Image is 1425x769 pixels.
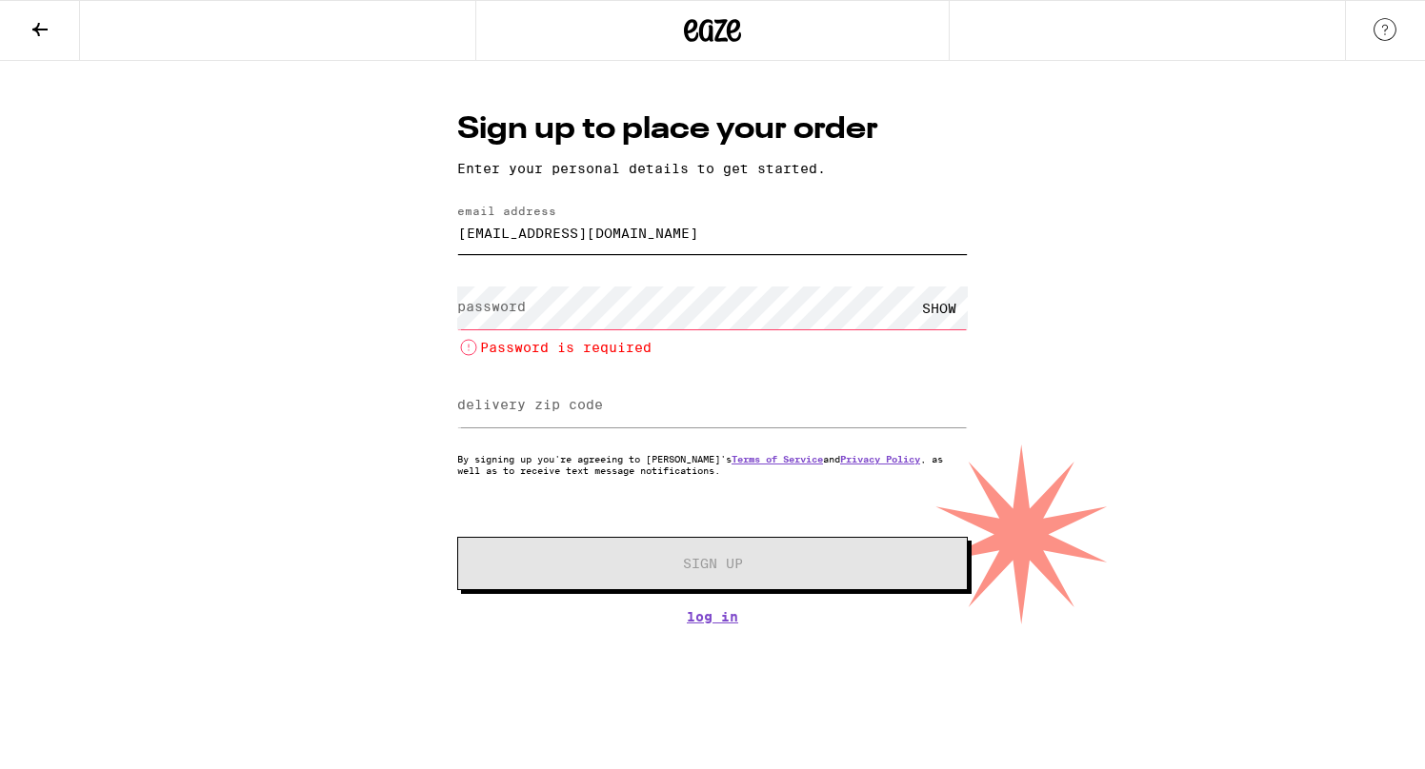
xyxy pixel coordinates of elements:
[457,205,556,217] label: email address
[911,286,968,329] div: SHOW
[457,108,968,151] h1: Sign up to place your order
[840,453,920,464] a: Privacy Policy
[683,557,743,570] span: Sign Up
[457,453,968,476] p: By signing up you're agreeing to [PERSON_NAME]'s and , as well as to receive text message notific...
[457,299,526,314] label: password
[457,397,603,412] label: delivery zip code
[732,453,823,464] a: Terms of Service
[457,609,968,624] a: Log In
[457,336,968,359] li: Password is required
[457,161,968,176] p: Enter your personal details to get started.
[11,13,137,29] span: Hi. Need any help?
[457,537,968,590] button: Sign Up
[457,211,968,254] input: email address
[457,384,968,427] input: delivery zip code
